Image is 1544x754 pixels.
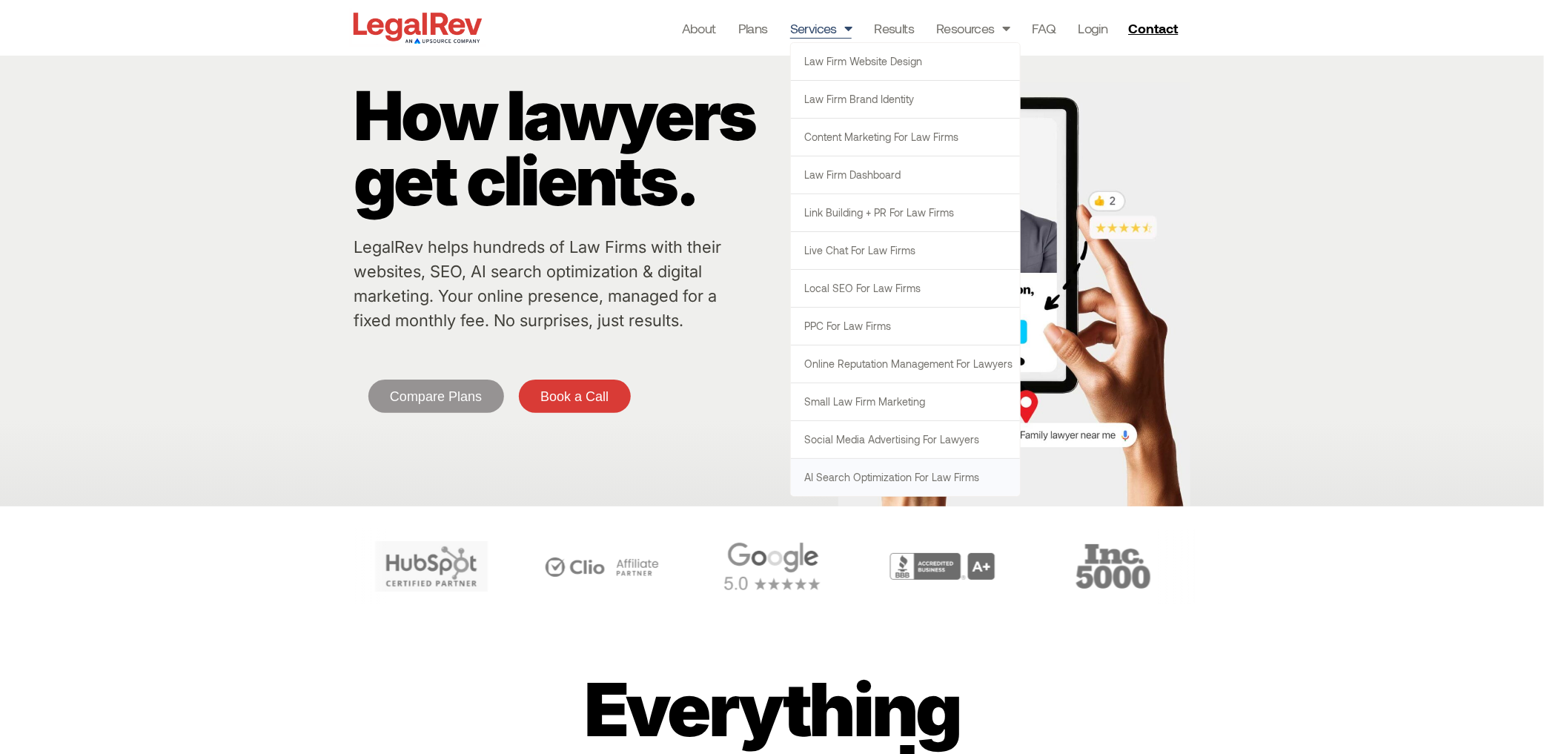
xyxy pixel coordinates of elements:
[1032,529,1195,604] div: 3 / 6
[350,529,513,604] div: 5 / 6
[791,194,1020,231] a: Link Building + PR for Law Firms
[738,18,768,39] a: Plans
[791,43,1020,80] a: Law Firm Website Design
[791,119,1020,156] a: Content Marketing for Law Firms
[540,390,609,403] span: Book a Call
[519,380,631,413] a: Book a Call
[791,156,1020,194] a: Law Firm Dashboard
[861,529,1024,604] div: 2 / 6
[691,529,854,604] div: 1 / 6
[936,18,1010,39] a: Resources
[791,308,1020,345] a: PPC for Law Firms
[791,421,1020,458] a: Social Media Advertising for Lawyers
[354,237,721,330] a: LegalRev helps hundreds of Law Firms with their websites, SEO, AI search optimization & digital m...
[1122,16,1187,40] a: Contact
[791,81,1020,118] a: Law Firm Brand Identity
[791,383,1020,420] a: Small Law Firm Marketing
[1078,18,1107,39] a: Login
[350,529,1195,604] div: Carousel
[790,42,1021,497] ul: Services
[791,232,1020,269] a: Live Chat for Law Firms
[390,390,482,403] span: Compare Plans
[791,345,1020,383] a: Online Reputation Management for Lawyers
[354,83,831,214] p: How lawyers get clients.
[520,529,683,604] div: 6 / 6
[1032,18,1056,39] a: FAQ
[874,18,914,39] a: Results
[791,459,1020,496] a: AI Search Optimization for Law Firms
[1128,22,1178,35] span: Contact
[682,18,716,39] a: About
[368,380,504,413] a: Compare Plans
[682,18,1108,39] nav: Menu
[790,18,852,39] a: Services
[791,270,1020,307] a: Local SEO for Law Firms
